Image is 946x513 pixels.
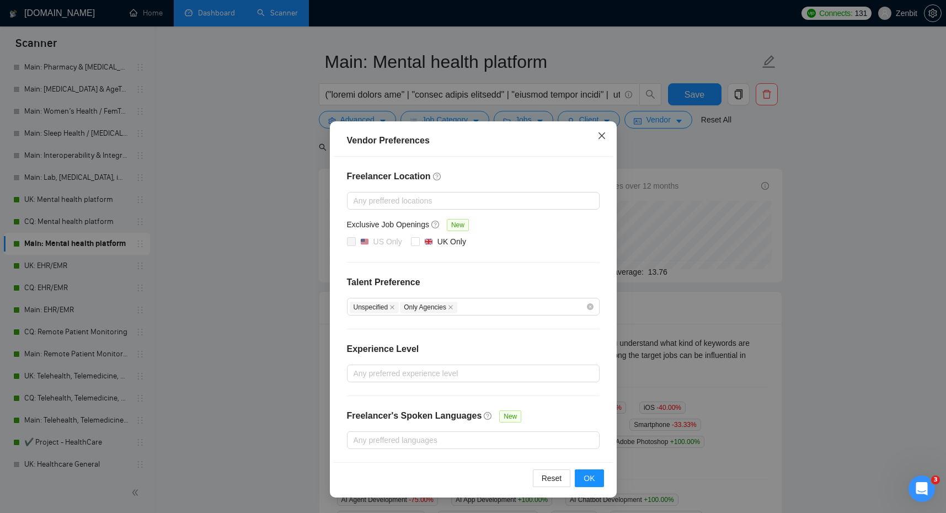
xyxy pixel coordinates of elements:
[597,131,606,140] span: close
[400,302,457,313] span: Only Agencies
[389,304,395,310] span: close
[542,472,562,484] span: Reset
[437,236,466,248] div: UK Only
[587,121,617,151] button: Close
[431,220,440,229] span: question-circle
[533,469,571,487] button: Reset
[448,304,453,310] span: close
[433,172,442,181] span: question-circle
[575,469,603,487] button: OK
[347,218,429,231] h5: Exclusive Job Openings
[931,475,940,484] span: 3
[584,472,595,484] span: OK
[347,134,600,147] div: Vendor Preferences
[587,303,594,310] span: close-circle
[908,475,935,502] iframe: Intercom live chat
[347,409,482,423] h4: Freelancer's Spoken Languages
[347,276,600,289] h4: Talent Preference
[499,410,521,423] span: New
[347,343,419,356] h4: Experience Level
[484,412,493,420] span: question-circle
[350,302,399,313] span: Unspecified
[373,236,402,248] div: US Only
[347,170,600,183] h4: Freelancer Location
[447,219,469,231] span: New
[361,238,368,245] img: 🇺🇸
[425,238,432,245] img: 🇬🇧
